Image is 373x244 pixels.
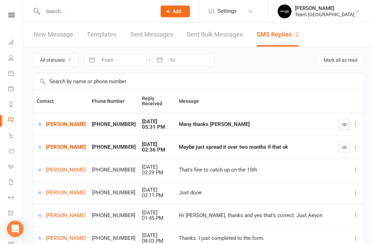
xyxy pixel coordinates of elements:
a: [PERSON_NAME] [37,144,86,150]
input: From [98,54,146,66]
div: [DATE] [142,141,173,147]
span: Settings [218,3,237,19]
a: [PERSON_NAME] [37,121,86,128]
input: To [166,54,214,66]
a: [PERSON_NAME] [37,212,86,219]
a: [PERSON_NAME] [37,235,86,242]
div: Many thanks [PERSON_NAME] [179,121,333,127]
div: 02:29 PM [142,170,173,176]
div: [DATE] [142,119,173,125]
div: Maybe just spread it over two months if that ok [179,144,333,150]
img: thumb_image1603260965.png [278,4,291,18]
div: 01:45 PM [142,215,173,221]
div: 02:36 PM [142,147,173,153]
div: [PHONE_NUMBER] [92,190,136,196]
div: Hi [PERSON_NAME], thanks and yes that's correct. Just Aeyon [179,213,333,218]
button: Mark all as read [318,54,363,66]
div: [PHONE_NUMBER] [92,144,136,150]
a: [PERSON_NAME] [37,167,86,173]
a: New Message [34,23,73,47]
div: [PHONE_NUMBER] [92,235,136,241]
div: 2 [295,31,299,38]
th: Contact [34,90,89,113]
div: That's fine to catch up on the 15th [179,167,333,173]
div: [DATE] [142,187,173,193]
div: [DATE] [142,233,173,238]
th: Message [176,90,336,113]
th: Phone Number [89,90,139,113]
span: Add [173,9,181,14]
input: Search by name or phone number [34,74,363,89]
a: Sent Bulk Messages [187,23,243,47]
div: [DATE] [142,210,173,216]
div: [PHONE_NUMBER] [92,121,136,127]
div: Open Intercom Messenger [7,221,23,237]
button: Add [161,6,190,17]
div: 02:11 PM [142,193,173,198]
a: [PERSON_NAME] [37,189,86,196]
a: Sent Messages [130,23,173,47]
div: Thanks. I just completed to the form. [179,235,333,241]
a: People [8,51,24,66]
a: Payments [8,82,24,97]
div: [PERSON_NAME] [295,5,354,11]
input: Search... [41,7,152,16]
div: 08:03 PM [142,238,173,244]
div: [PHONE_NUMBER] [92,213,136,218]
a: Templates [87,23,116,47]
a: Reports [8,97,24,113]
th: Reply Received [139,90,176,113]
a: SMS Replies2 [257,23,299,47]
a: Calendar [8,66,24,82]
div: Team [GEOGRAPHIC_DATA] [295,11,354,18]
div: 05:31 PM [142,124,173,130]
a: Dashboard [8,35,24,51]
a: Product Sales [8,144,24,159]
div: Just done [179,190,333,196]
div: [PHONE_NUMBER] [92,167,136,173]
div: [DATE] [142,164,173,170]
